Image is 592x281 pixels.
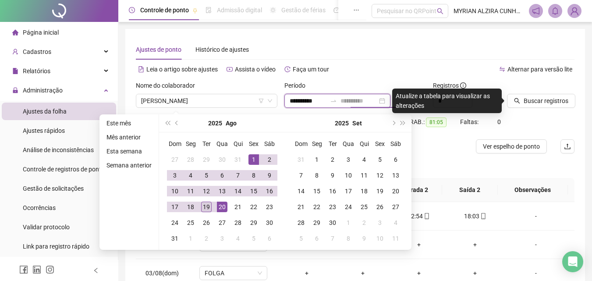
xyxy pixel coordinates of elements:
[233,170,243,181] div: 7
[399,117,460,127] div: H. TRAB.:
[286,268,328,278] div: +
[375,217,385,228] div: 3
[524,96,568,106] span: Buscar registros
[206,7,212,13] span: file-done
[185,186,196,196] div: 11
[343,154,354,165] div: 3
[353,7,359,13] span: ellipsis
[23,166,105,173] span: Controle de registros de ponto
[352,114,362,132] button: month panel
[183,183,199,199] td: 2025-08-11
[246,183,262,199] td: 2025-08-15
[293,199,309,215] td: 2025-09-21
[340,231,356,246] td: 2025-10-08
[246,199,262,215] td: 2025-08-22
[356,215,372,231] td: 2025-10-02
[246,136,262,152] th: Sex
[390,154,401,165] div: 6
[359,170,369,181] div: 11
[136,46,181,53] span: Ajustes de ponto
[259,98,264,103] span: filter
[146,66,218,73] span: Leia o artigo sobre ajustes
[476,139,547,153] button: Ver espelho de ponto
[340,167,356,183] td: 2025-09-10
[185,217,196,228] div: 25
[309,183,325,199] td: 2025-09-15
[185,170,196,181] div: 4
[199,231,214,246] td: 2025-09-02
[390,217,401,228] div: 4
[390,170,401,181] div: 13
[356,136,372,152] th: Qui
[264,186,275,196] div: 16
[327,217,338,228] div: 30
[460,82,466,89] span: info-circle
[390,233,401,244] div: 11
[214,231,230,246] td: 2025-09-03
[293,231,309,246] td: 2025-10-05
[262,136,277,152] th: Sáb
[248,202,259,212] div: 22
[460,118,480,125] span: Faltas:
[562,251,583,272] div: Open Intercom Messenger
[359,217,369,228] div: 2
[264,154,275,165] div: 2
[103,160,155,171] li: Semana anterior
[262,183,277,199] td: 2025-08-16
[398,240,440,249] div: +
[129,7,135,13] span: clock-circle
[340,152,356,167] td: 2025-09-03
[327,233,338,244] div: 7
[372,183,388,199] td: 2025-09-19
[248,233,259,244] div: 5
[167,231,183,246] td: 2025-08-31
[356,199,372,215] td: 2025-09-25
[309,199,325,215] td: 2025-09-22
[340,183,356,199] td: 2025-09-17
[12,49,18,55] span: user-add
[264,170,275,181] div: 9
[497,118,501,125] span: 0
[199,136,214,152] th: Ter
[312,202,322,212] div: 22
[214,152,230,167] td: 2025-07-30
[23,127,65,134] span: Ajustes rápidos
[388,199,404,215] td: 2025-09-27
[388,152,404,167] td: 2025-09-06
[233,217,243,228] div: 28
[568,4,581,18] img: 93353
[199,152,214,167] td: 2025-07-29
[356,152,372,167] td: 2025-09-04
[199,183,214,199] td: 2025-08-12
[423,213,430,219] span: mobile
[170,233,180,244] div: 31
[201,217,212,228] div: 26
[340,215,356,231] td: 2025-10-01
[23,146,94,153] span: Análise de inconsistências
[390,186,401,196] div: 20
[388,136,404,152] th: Sáb
[199,199,214,215] td: 2025-08-19
[281,7,326,14] span: Gestão de férias
[103,146,155,157] li: Esta semana
[205,267,262,280] span: FOLGA
[284,81,311,90] label: Período
[170,186,180,196] div: 10
[388,231,404,246] td: 2025-10-11
[12,68,18,74] span: file
[167,215,183,231] td: 2025-08-24
[264,233,275,244] div: 6
[498,178,568,202] th: Observações
[23,29,59,36] span: Página inicial
[217,154,227,165] div: 30
[514,98,520,104] span: search
[343,186,354,196] div: 17
[296,154,306,165] div: 31
[284,66,291,72] span: history
[183,152,199,167] td: 2025-07-28
[167,136,183,152] th: Dom
[217,233,227,244] div: 3
[230,183,246,199] td: 2025-08-14
[499,66,505,72] span: swap
[296,170,306,181] div: 7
